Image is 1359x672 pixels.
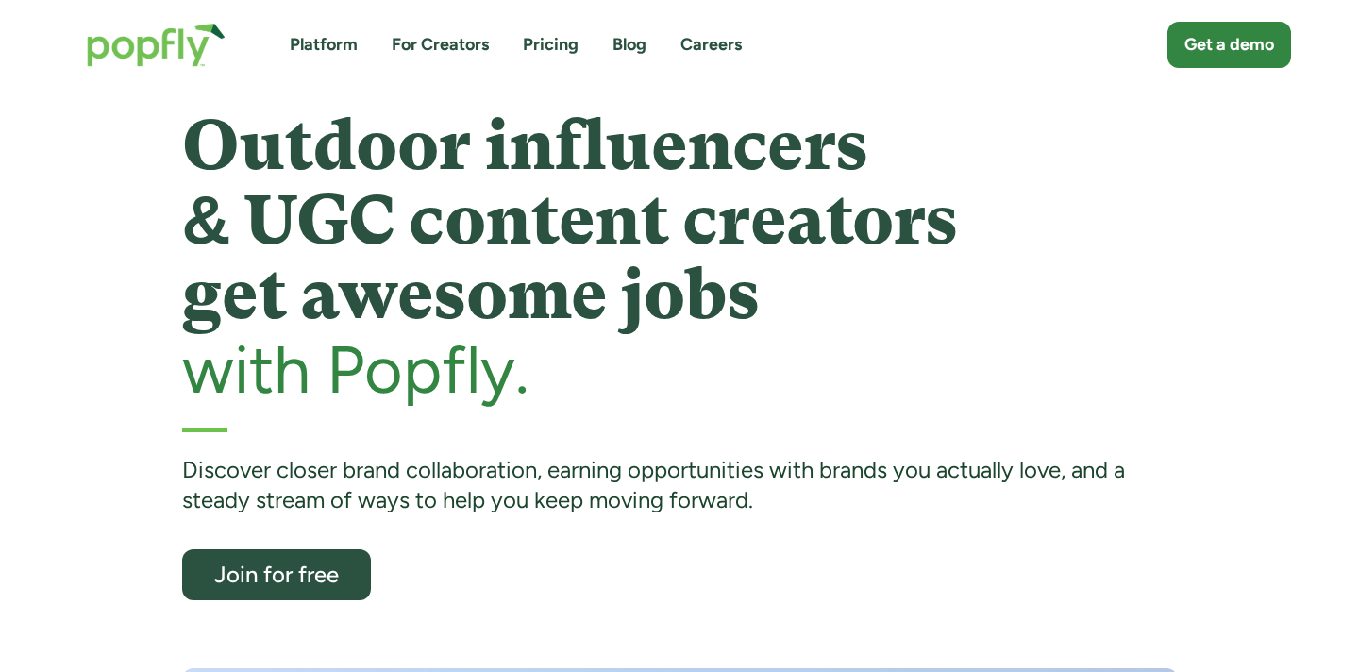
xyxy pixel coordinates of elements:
[1167,22,1291,68] a: Get a demo
[199,563,354,586] div: Join for free
[1184,33,1274,57] div: Get a demo
[68,4,244,86] a: home
[182,333,1178,406] h2: with Popfly.
[182,455,1178,516] div: Discover closer brand collaboration, earning opportunities with brands you actually love, and a s...
[612,33,646,57] a: Blog
[392,33,489,57] a: For Creators
[182,549,371,600] a: Join for free
[680,33,742,57] a: Careers
[523,33,579,57] a: Pricing
[182,109,1178,333] h1: Outdoor influencers & UGC content creators get awesome jobs
[290,33,358,57] a: Platform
